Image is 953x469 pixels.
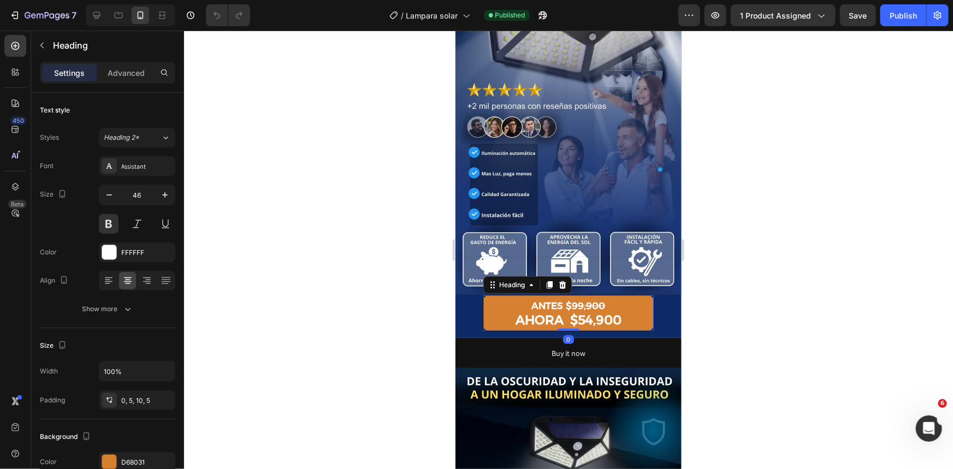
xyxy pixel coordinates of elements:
p: 7 [72,9,76,22]
span: Save [849,11,867,20]
input: Auto [99,361,175,381]
span: / [401,10,404,21]
div: Assistant [121,162,173,171]
div: FFFFFF [121,248,173,258]
span: Published [495,10,525,20]
div: Background [40,430,93,444]
button: 7 [4,4,81,26]
div: Width [40,366,58,376]
div: Padding [40,395,65,405]
div: Undo/Redo [206,4,250,26]
div: Publish [890,10,917,21]
div: Text style [40,105,70,115]
div: Color [40,457,57,467]
button: Heading 2* [99,128,175,147]
div: Show more [82,304,133,314]
div: Styles [40,133,59,143]
span: 6 [938,399,947,408]
div: 450 [10,116,26,125]
iframe: Intercom live chat [916,415,942,442]
button: Publish [880,4,926,26]
p: Heading [53,39,171,52]
button: 1 product assigned [731,4,836,26]
span: Lampara solar [406,10,458,21]
button: Save [840,4,876,26]
div: D68031 [121,458,173,467]
span: 1 product assigned [740,10,811,21]
iframe: Design area [455,31,682,469]
div: Align [40,274,70,288]
div: Size [40,339,69,353]
p: Settings [54,67,85,79]
div: 0, 5, 10, 5 [121,396,173,406]
div: Font [40,161,54,171]
div: Color [40,247,57,257]
div: Size [40,187,69,202]
div: Beta [8,200,26,209]
span: Heading 2* [104,133,139,143]
p: Advanced [108,67,145,79]
button: Show more [40,299,175,319]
